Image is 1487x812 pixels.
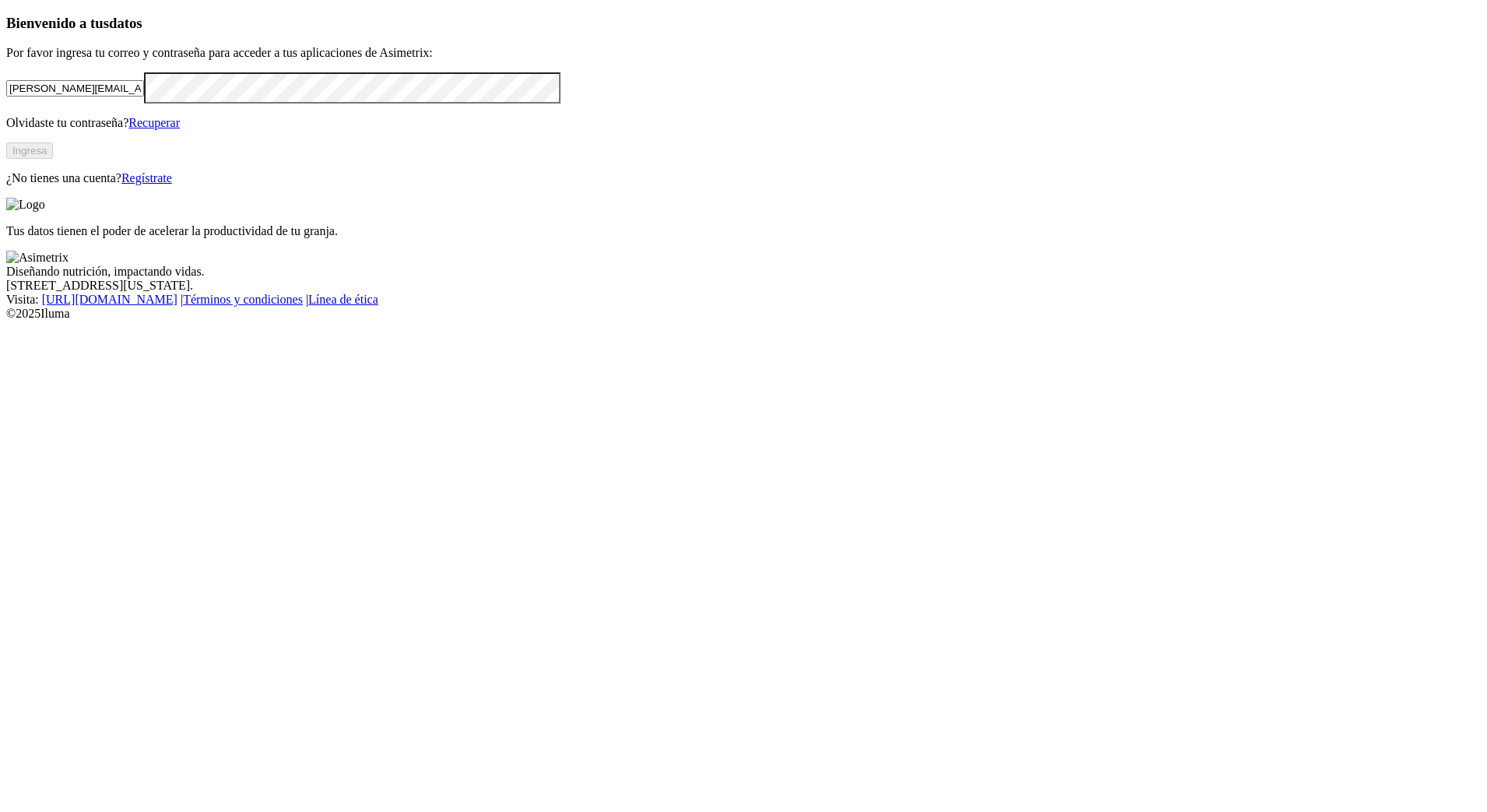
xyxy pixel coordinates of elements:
[6,46,1481,60] p: Por favor ingresa tu correo y contraseña para acceder a tus aplicaciones de Asimetrix:
[6,198,45,212] img: Logo
[6,116,1481,130] p: Olvidaste tu contraseña?
[6,307,1481,321] div: © 2025 Iluma
[128,116,180,129] a: Recuperar
[6,265,1481,279] div: Diseñando nutrición, impactando vidas.
[6,15,1481,32] h3: Bienvenido a tus
[6,224,1481,238] p: Tus datos tienen el poder de acelerar la productividad de tu granja.
[6,171,1481,185] p: ¿No tienes una cuenta?
[6,293,1481,307] div: Visita : | |
[6,142,53,159] button: Ingresa
[6,80,144,97] input: Tu correo
[42,293,178,306] a: [URL][DOMAIN_NAME]
[183,293,303,306] a: Términos y condiciones
[121,171,172,185] a: Regístrate
[6,279,1481,293] div: [STREET_ADDRESS][US_STATE].
[308,293,378,306] a: Línea de ética
[109,15,142,31] span: datos
[6,251,69,265] img: Asimetrix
